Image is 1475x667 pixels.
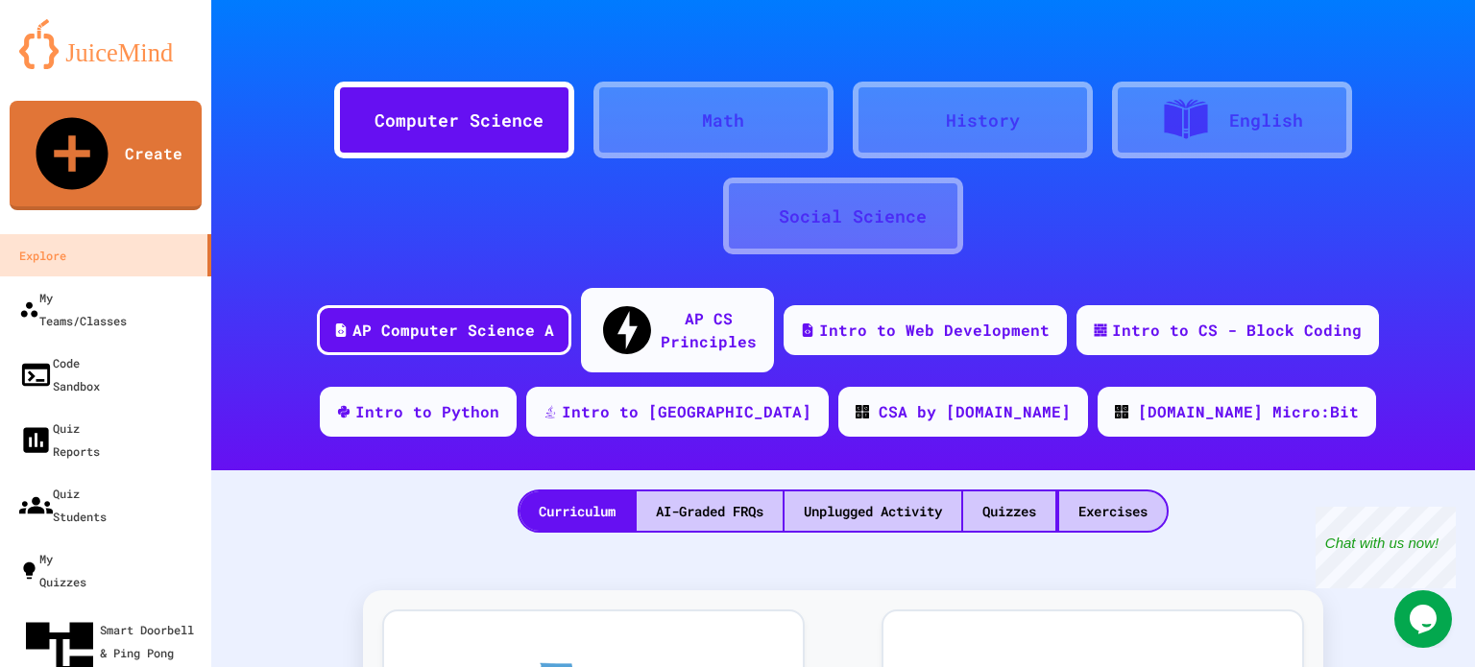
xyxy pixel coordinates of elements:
img: CODE_logo_RGB.png [856,405,869,418]
div: Unplugged Activity [785,491,961,531]
iframe: chat widget [1316,507,1456,588]
div: Social Science [779,203,927,229]
div: Curriculum [520,491,635,531]
div: Intro to [GEOGRAPHIC_DATA] [562,400,811,423]
div: English [1229,107,1303,133]
div: Quiz Students [19,482,107,528]
div: [DOMAIN_NAME] Micro:Bit [1138,400,1359,423]
div: Exercises [1059,491,1167,531]
div: Math [702,107,744,133]
div: Quizzes [963,491,1055,531]
div: Intro to Web Development [819,319,1050,342]
div: Quiz Reports [19,417,100,463]
a: Create [10,101,202,210]
div: My Quizzes [19,547,86,593]
div: AP CS Principles [661,307,757,353]
img: CODE_logo_RGB.png [1115,405,1128,418]
iframe: chat widget [1394,590,1456,648]
div: Computer Science [375,107,544,133]
div: My Teams/Classes [19,286,127,332]
div: CSA by [DOMAIN_NAME] [879,400,1071,423]
div: Code Sandbox [19,351,100,397]
div: Intro to Python [355,400,499,423]
div: Intro to CS - Block Coding [1112,319,1362,342]
div: Explore [19,244,66,267]
div: History [946,107,1020,133]
div: AI-Graded FRQs [637,491,783,531]
img: logo-orange.svg [19,19,192,69]
div: AP Computer Science A [352,319,554,342]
